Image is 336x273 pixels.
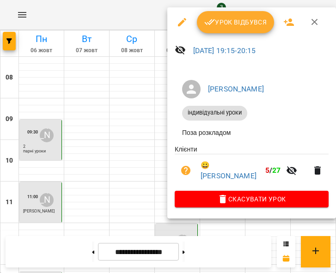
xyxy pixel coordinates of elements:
span: Скасувати Урок [182,194,321,205]
a: 😀 [PERSON_NAME] [201,160,262,182]
span: 5 [265,166,269,175]
span: Урок відбувся [204,17,267,28]
span: 27 [272,166,281,175]
b: / [265,166,281,175]
a: [PERSON_NAME] [208,85,264,93]
button: Візит ще не сплачено. Додати оплату? [175,159,197,182]
span: індивідуальні уроки [182,109,247,117]
button: Скасувати Урок [175,191,329,207]
ul: Клієнти [175,145,329,191]
a: [DATE] 19:15-20:15 [193,46,256,55]
li: Поза розкладом [175,124,329,141]
button: Урок відбувся [197,11,275,33]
